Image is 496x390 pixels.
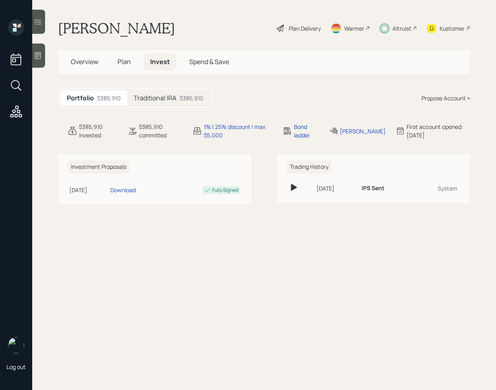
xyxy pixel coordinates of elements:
[110,186,136,194] div: Download
[118,57,131,66] span: Plan
[58,19,175,37] h1: [PERSON_NAME]
[289,24,321,33] div: Plan Delivery
[139,122,183,139] div: $385,910 committed
[134,94,176,102] h5: Traditional IRA
[189,57,229,66] span: Spend & Save
[316,184,355,193] div: [DATE]
[422,94,470,102] div: Propose Account +
[68,160,130,174] h6: Investment Proposals
[340,127,386,135] div: [PERSON_NAME]
[344,24,364,33] div: Warmer
[287,160,332,174] h6: Trading History
[415,184,457,193] div: System
[71,57,98,66] span: Overview
[97,94,121,102] div: $385,910
[362,185,384,192] h6: IPS Sent
[180,94,203,102] div: $385,910
[6,363,26,371] div: Log out
[69,186,107,194] div: [DATE]
[393,24,411,33] div: Altruist
[440,24,465,33] div: Kustomer
[79,122,118,139] div: $385,910 invested
[67,94,94,102] h5: Portfolio
[294,122,319,139] div: Bond ladder
[8,337,24,353] img: retirable_logo.png
[407,122,470,139] div: First account opened: [DATE]
[150,57,170,66] span: Invest
[212,187,238,194] div: Fully Signed
[204,122,273,139] div: 1% | 25% discount | max $5,000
